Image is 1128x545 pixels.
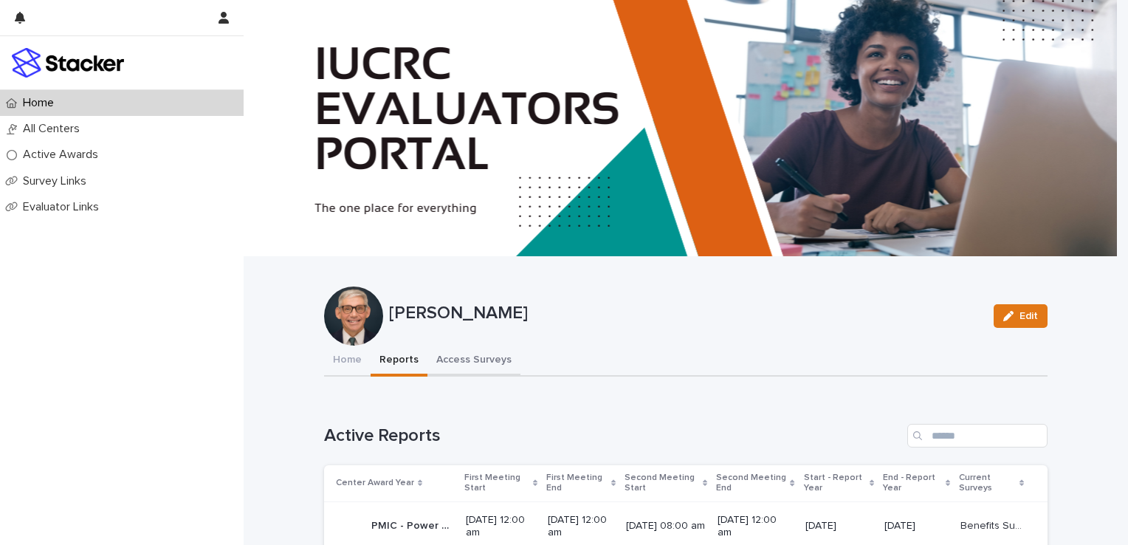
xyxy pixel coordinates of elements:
button: Home [324,346,371,377]
img: stacker-logo-colour.png [12,48,124,78]
p: Current Surveys [959,470,1016,497]
button: Edit [994,304,1048,328]
h1: Active Reports [324,425,901,447]
span: Edit [1019,311,1038,321]
p: Center Award Year [336,475,414,491]
p: Home [17,96,66,110]
p: [DATE] 12:00 am [466,514,536,539]
p: [PERSON_NAME] [389,303,982,324]
button: Reports [371,346,427,377]
p: Start - Report Year [804,470,867,497]
p: End - Report Year [883,470,941,497]
p: [DATE] 08:00 am [626,520,706,532]
p: Survey Links [17,174,98,188]
p: [DATE] [805,520,873,532]
p: All Centers [17,122,92,136]
p: [DATE] [884,520,949,532]
input: Search [907,424,1048,448]
p: Benefits Survey [960,517,1027,532]
p: PMIC - Power Management Integration (PMIC) - Phase 2 [371,517,457,532]
p: Second Meeting End [716,470,786,497]
p: [DATE] 12:00 am [718,514,793,539]
p: Evaluator Links [17,200,111,214]
p: Second Meeting Start [625,470,699,497]
p: First Meeting End [546,470,608,497]
p: Active Awards [17,148,110,162]
p: [DATE] 12:00 am [548,514,614,539]
p: First Meeting Start [464,470,529,497]
button: Access Surveys [427,346,520,377]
